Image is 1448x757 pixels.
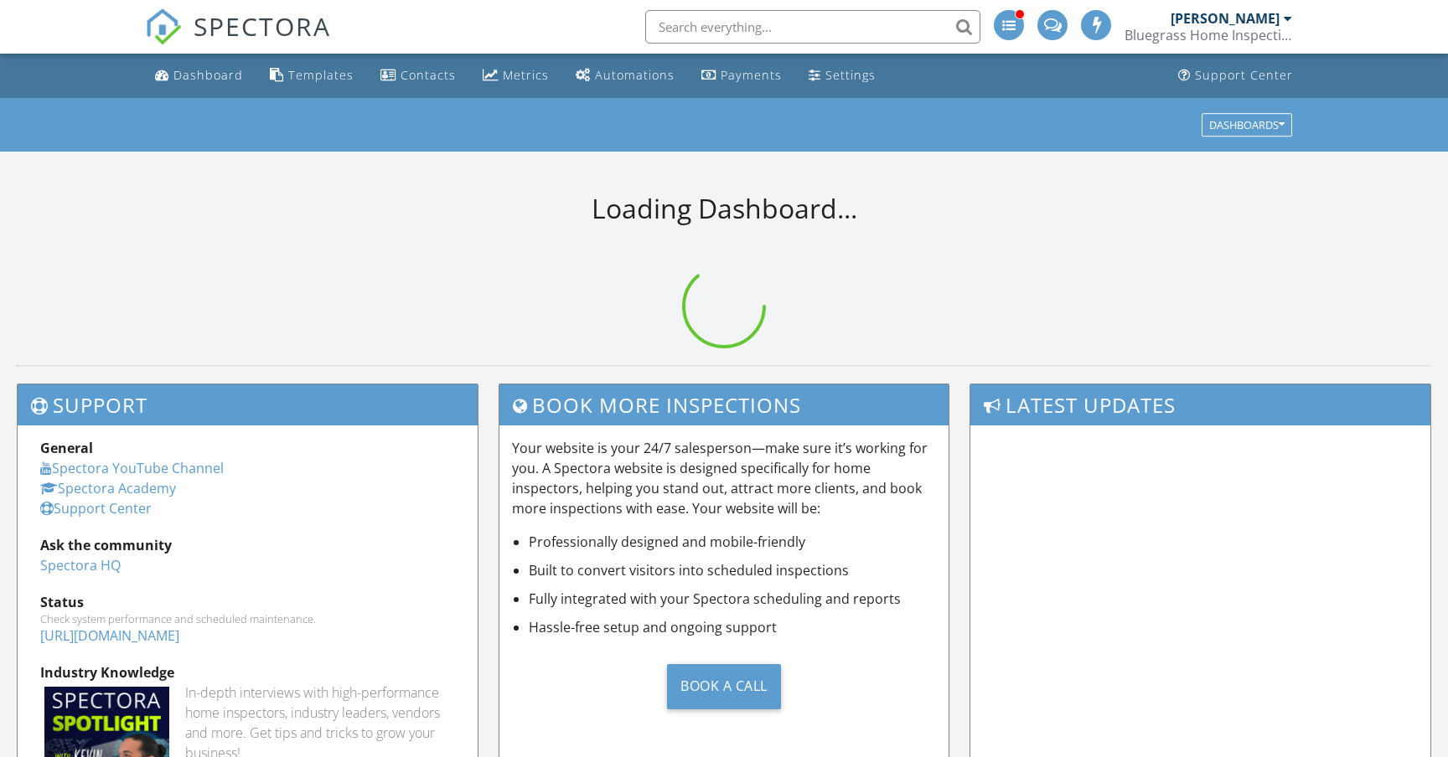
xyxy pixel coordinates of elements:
[1171,10,1280,27] div: [PERSON_NAME]
[263,60,360,91] a: Templates
[529,617,937,637] li: Hassle-free setup and ongoing support
[194,8,331,44] span: SPECTORA
[529,532,937,552] li: Professionally designed and mobile-friendly
[529,589,937,609] li: Fully integrated with your Spectora scheduling and reports
[1171,60,1300,91] a: Support Center
[512,438,937,518] p: Your website is your 24/7 salesperson—make sure it’s working for you. A Spectora website is desig...
[40,535,455,555] div: Ask the community
[569,60,681,91] a: Automations (Advanced)
[721,67,782,83] div: Payments
[145,8,182,45] img: The Best Home Inspection Software - Spectora
[401,67,456,83] div: Contacts
[40,439,93,457] strong: General
[825,67,876,83] div: Settings
[1202,113,1292,136] button: Dashboards
[499,384,949,425] h3: Book More Inspections
[970,384,1430,425] h3: Latest Updates
[1195,67,1293,83] div: Support Center
[1209,119,1285,131] div: Dashboards
[145,23,331,58] a: SPECTORA
[40,499,152,518] a: Support Center
[374,60,463,91] a: Contacts
[1125,27,1292,44] div: Bluegrass Home Inspections LLC
[148,60,250,91] a: Dashboard
[18,384,478,425] h3: Support
[40,592,455,612] div: Status
[802,60,882,91] a: Settings
[173,67,243,83] div: Dashboard
[667,664,781,709] div: Book a Call
[40,612,455,626] div: Check system performance and scheduled maintenance.
[595,67,675,83] div: Automations
[476,60,556,91] a: Metrics
[288,67,354,83] div: Templates
[503,67,549,83] div: Metrics
[40,459,224,477] a: Spectora YouTube Channel
[645,10,980,44] input: Search everything...
[529,560,937,580] li: Built to convert visitors into scheduled inspections
[512,651,937,722] a: Book a Call
[40,556,121,574] a: Spectora HQ
[695,60,789,91] a: Payments
[40,626,179,645] a: [URL][DOMAIN_NAME]
[40,479,176,497] a: Spectora Academy
[40,662,455,682] div: Industry Knowledge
